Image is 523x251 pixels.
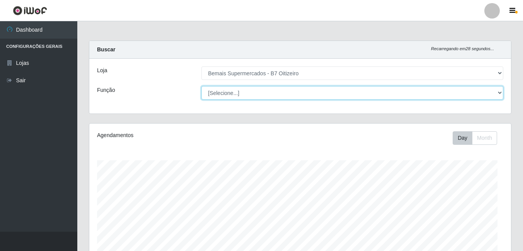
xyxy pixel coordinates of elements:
[97,86,115,94] label: Função
[97,46,115,53] strong: Buscar
[453,131,472,145] button: Day
[453,131,503,145] div: Toolbar with button groups
[453,131,497,145] div: First group
[472,131,497,145] button: Month
[13,6,47,15] img: CoreUI Logo
[431,46,494,51] i: Recarregando em 28 segundos...
[97,66,107,75] label: Loja
[97,131,259,139] div: Agendamentos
